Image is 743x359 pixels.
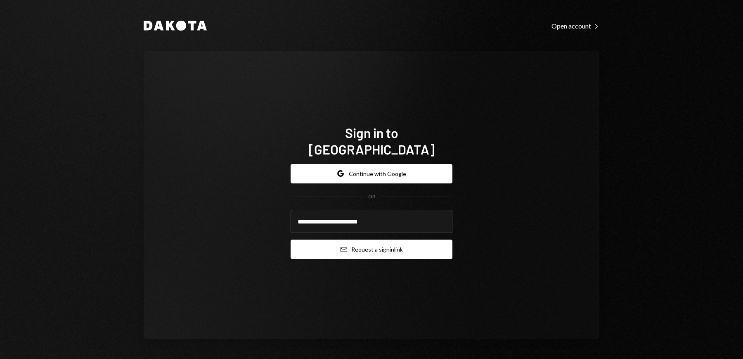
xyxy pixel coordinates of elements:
[291,124,452,157] h1: Sign in to [GEOGRAPHIC_DATA]
[368,193,375,200] div: OR
[551,21,599,30] a: Open account
[551,22,599,30] div: Open account
[291,240,452,259] button: Request a signinlink
[291,164,452,183] button: Continue with Google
